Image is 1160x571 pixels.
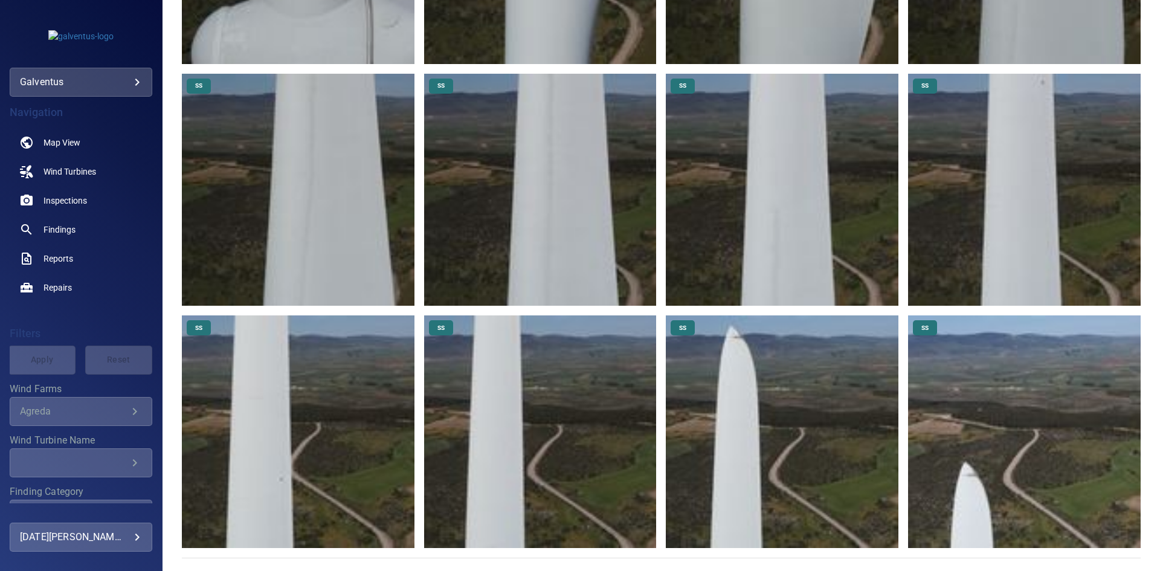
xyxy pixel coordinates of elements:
[10,500,152,529] div: Finding Category
[10,487,152,497] label: Finding Category
[43,253,73,265] span: Reports
[48,30,114,42] img: galventus-logo
[20,527,142,547] div: [DATE][PERSON_NAME]
[10,448,152,477] div: Wind Turbine Name
[20,405,127,417] div: Agreda
[914,324,936,332] span: SS
[10,106,152,118] h4: Navigation
[430,324,452,332] span: SS
[672,324,694,332] span: SS
[10,397,152,426] div: Wind Farms
[10,384,152,394] label: Wind Farms
[188,82,210,90] span: SS
[43,224,76,236] span: Findings
[188,324,210,332] span: SS
[10,186,152,215] a: inspections noActive
[43,166,96,178] span: Wind Turbines
[43,282,72,294] span: Repairs
[10,157,152,186] a: windturbines noActive
[10,436,152,445] label: Wind Turbine Name
[914,82,936,90] span: SS
[672,82,694,90] span: SS
[10,273,152,302] a: repairs noActive
[430,82,452,90] span: SS
[43,195,87,207] span: Inspections
[10,128,152,157] a: map noActive
[43,137,80,149] span: Map View
[10,215,152,244] a: findings noActive
[20,73,142,92] div: galventus
[10,68,152,97] div: galventus
[10,244,152,273] a: reports noActive
[10,327,152,340] h4: Filters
